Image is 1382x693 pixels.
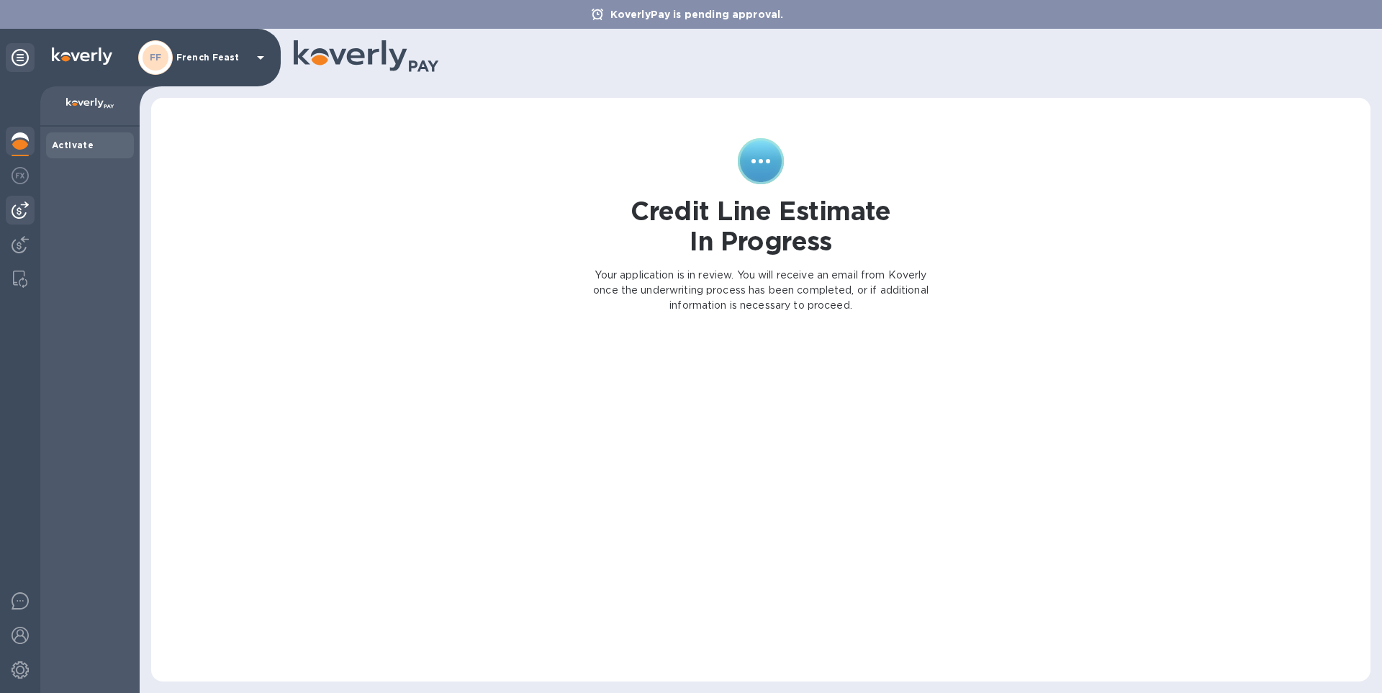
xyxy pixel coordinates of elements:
[12,167,29,184] img: Foreign exchange
[631,196,891,256] h1: Credit Line Estimate In Progress
[150,52,162,63] b: FF
[6,43,35,72] div: Unpin categories
[176,53,248,63] p: French Feast
[603,7,791,22] p: KoverlyPay is pending approval.
[52,47,112,65] img: Logo
[52,140,94,150] b: Activate
[591,268,931,313] p: Your application is in review. You will receive an email from Koverly once the underwriting proce...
